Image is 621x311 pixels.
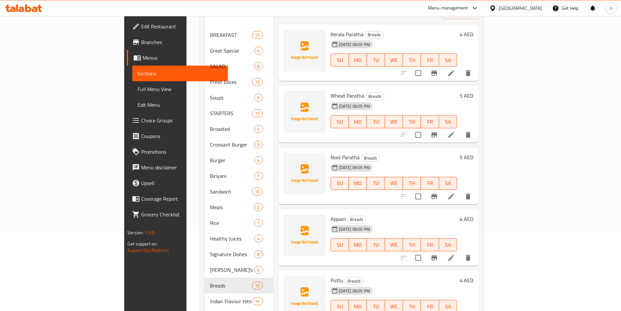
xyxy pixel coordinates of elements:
[411,190,425,203] span: Select to update
[254,156,262,164] div: items
[210,125,255,133] span: Broasted
[205,184,273,199] div: Sandwich10
[336,164,373,171] span: [DATE] 06:05 PM
[406,179,418,188] span: TH
[255,236,262,242] span: 4
[210,282,252,289] span: Breads
[138,85,223,93] span: Full Menu View
[255,63,262,70] span: 8
[426,250,442,266] button: Branch-specific-item
[252,297,262,305] div: items
[210,78,252,86] div: Fresh Juices
[336,288,373,294] span: [DATE] 06:05 PM
[132,97,228,113] a: Edit Menu
[141,163,223,171] span: Menu disclaimer
[127,128,228,144] a: Coupons
[447,131,455,139] a: Edit menu item
[345,277,363,285] div: Breads
[255,142,262,148] span: 3
[428,4,468,12] div: Menu-management
[365,92,384,100] div: Breads
[205,137,273,152] div: Croissant Burger3
[406,240,418,250] span: TH
[333,240,346,250] span: SU
[252,31,262,39] div: items
[347,216,366,224] div: Breads
[284,91,325,133] img: Wheat Paratha
[331,29,363,39] span: Kerala Paratha
[423,55,436,65] span: FR
[254,266,262,274] div: items
[252,298,262,304] span: 14
[411,128,425,142] span: Select to update
[254,94,262,101] div: items
[369,179,382,188] span: TU
[351,240,364,250] span: MO
[205,293,273,309] div: Indian Flavour Hits - Chicken14
[331,177,349,190] button: SU
[127,228,143,237] span: Version:
[255,267,262,273] span: 6
[205,168,273,184] div: Biriyani7
[141,148,223,156] span: Promotions
[138,101,223,109] span: Edit Menu
[331,54,349,67] button: SU
[447,193,455,200] a: Edit menu item
[284,30,325,71] img: Kerala Paratha
[361,154,379,162] span: Breads
[460,91,473,100] h6: 5 AED
[336,41,373,48] span: [DATE] 06:05 PM
[388,179,400,188] span: WE
[138,70,223,77] span: Sections
[210,266,255,274] span: [PERSON_NAME]'s
[127,34,228,50] a: Branches
[205,215,273,231] div: Rice7
[499,5,542,12] div: [GEOGRAPHIC_DATA]
[403,54,421,67] button: TH
[351,179,364,188] span: MO
[144,228,155,237] span: 1.0.0
[127,19,228,34] a: Edit Restaurant
[254,47,262,54] div: items
[252,78,262,86] div: items
[367,54,385,67] button: TU
[460,30,473,39] h6: 4 AED
[426,189,442,204] button: Branch-specific-item
[331,238,349,251] button: SU
[439,238,457,251] button: SA
[447,254,455,262] a: Edit menu item
[254,172,262,180] div: items
[331,214,346,224] span: Appam
[331,275,343,285] span: Puttu
[210,141,255,148] div: Croissant Burger
[210,203,255,211] span: Meals
[205,27,273,43] div: BREAKFAST12
[255,173,262,179] span: 7
[210,297,252,305] span: Indian Flavour Hits - Chicken
[447,69,455,77] a: Edit menu item
[210,172,255,180] div: Biriyani
[423,240,436,250] span: FR
[210,235,255,242] span: Healthy Juices
[369,240,382,250] span: TU
[127,160,228,175] a: Menu disclaimer
[460,127,476,143] button: delete
[141,179,223,187] span: Upsell
[333,179,346,188] span: SU
[255,220,262,226] span: 7
[210,188,252,195] span: Sandwich
[367,115,385,128] button: TU
[426,65,442,81] button: Branch-specific-item
[421,238,439,251] button: FR
[127,175,228,191] a: Upsell
[333,117,346,127] span: SU
[442,179,454,188] span: SA
[252,282,262,289] div: items
[210,219,255,227] div: Rice
[349,177,367,190] button: MO
[406,117,418,127] span: TH
[141,132,223,140] span: Coupons
[210,156,255,164] div: Burger
[331,91,364,101] span: Wheat Paratha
